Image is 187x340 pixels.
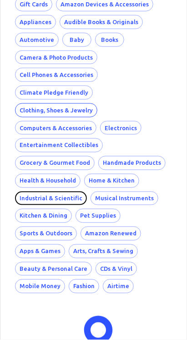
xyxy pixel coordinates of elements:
[15,68,98,82] button: Cell Phones & Accessories
[15,227,77,241] button: Sports & Outdoors
[15,103,97,117] button: Clothing, Shoes & Jewelry
[15,138,103,152] button: Entertainment Collectibles
[15,244,65,259] button: Apps & Games
[15,121,96,135] button: Computers & Accessories
[15,279,65,294] button: Mobile Money
[69,244,138,259] button: Arts, Crafts & Sewing
[15,156,95,170] button: Grocery & Gourmet Food
[60,15,143,29] button: Audible Books & Originals
[98,156,166,170] button: Handmade Products
[81,227,141,241] button: Amazon Renewed
[15,174,81,188] button: Health & Household
[15,51,97,65] button: Camera & Photo Products
[15,15,56,29] button: Appliances
[103,279,134,294] button: Airtime
[62,33,91,47] button: Baby
[91,192,158,206] button: Musical Instruments
[84,174,139,188] button: Home & Kitchen
[95,33,124,47] button: Books
[100,121,142,135] button: Electronics
[15,33,59,47] button: Automotive
[96,262,137,276] button: CDs & Vinyl
[76,209,121,223] button: Pet Supplies
[15,262,92,276] button: Beauty & Personal Care
[69,279,99,294] button: Fashion
[15,209,72,223] button: Kitchen & Dining
[15,192,87,206] button: Industrial & Scientific
[15,86,93,100] button: Climate Pledge Friendly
